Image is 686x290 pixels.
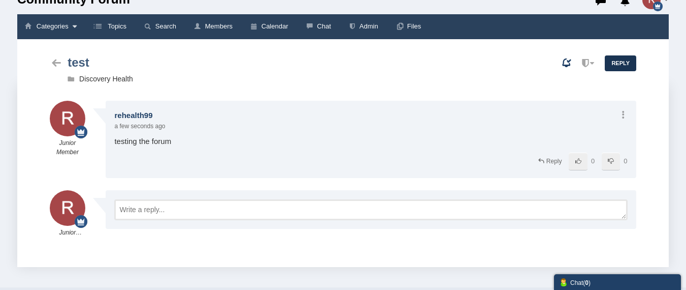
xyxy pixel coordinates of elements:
[388,14,429,39] a: Files
[114,136,627,148] div: testing the forum
[50,190,85,226] img: zRbW5QAAAAGSURBVAMAjC2QPH9WQcMAAAAASUVORK5CYII=
[136,14,184,39] a: Search
[114,111,152,120] a: rehealth99
[155,22,176,30] span: Search
[583,279,591,286] span: ( )
[50,101,85,136] img: zRbW5QAAAAGSURBVAMAjC2QPH9WQcMAAAAASUVORK5CYII=
[341,14,386,39] a: Admin
[205,22,233,30] span: Members
[585,279,589,286] strong: 0
[605,55,636,71] a: Reply
[186,14,240,39] a: Members
[591,157,595,165] span: 0
[536,157,562,166] a: Reply
[68,55,89,69] span: test
[624,157,627,165] span: 0
[47,228,88,237] em: Junior Member
[360,22,378,30] span: Admin
[559,277,676,287] div: Chat
[17,14,84,39] a: Categories
[242,14,296,39] a: Calendar
[114,123,165,130] time: Aug 27, 2025 11:56 AM
[546,158,562,165] span: Reply
[84,14,134,40] a: Topics
[317,22,331,30] span: Chat
[108,22,126,30] span: Topics
[47,139,88,156] em: Junior Member
[407,22,421,30] span: Files
[79,75,133,83] a: Discovery Health
[298,14,338,39] a: Chat
[262,22,288,30] span: Calendar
